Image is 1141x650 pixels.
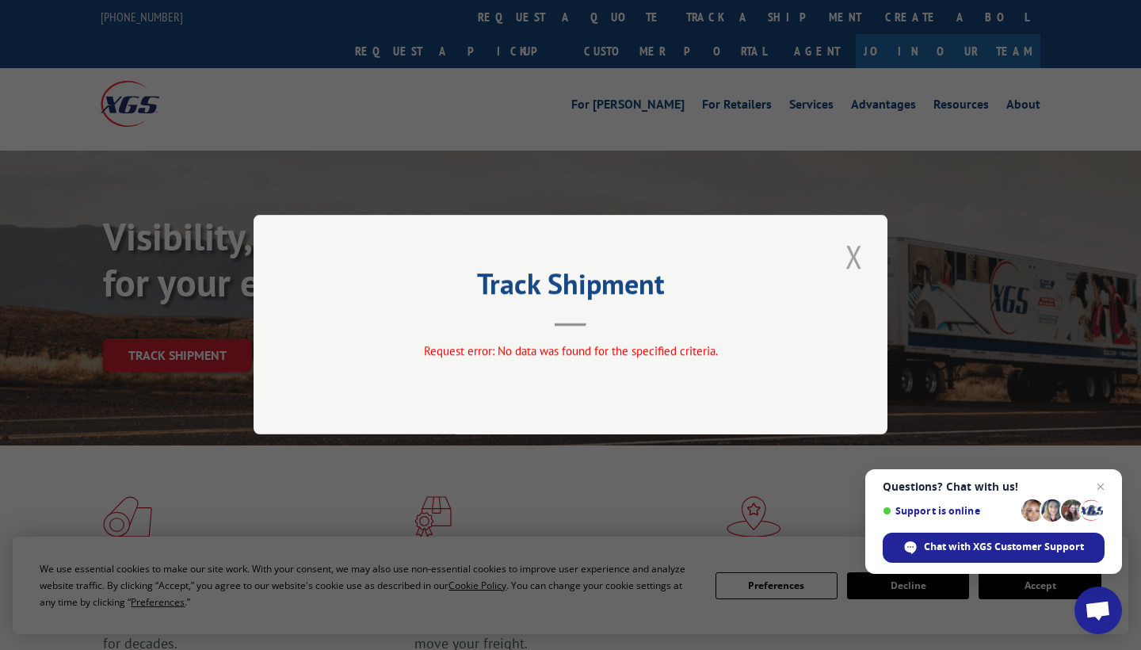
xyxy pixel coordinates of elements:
span: Chat with XGS Customer Support [924,540,1084,554]
button: Close modal [841,235,868,278]
span: Questions? Chat with us! [883,480,1105,493]
span: Support is online [883,505,1016,517]
span: Request error: No data was found for the specified criteria. [424,344,718,359]
span: Chat with XGS Customer Support [883,533,1105,563]
a: Open chat [1074,587,1122,634]
h2: Track Shipment [333,273,808,303]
